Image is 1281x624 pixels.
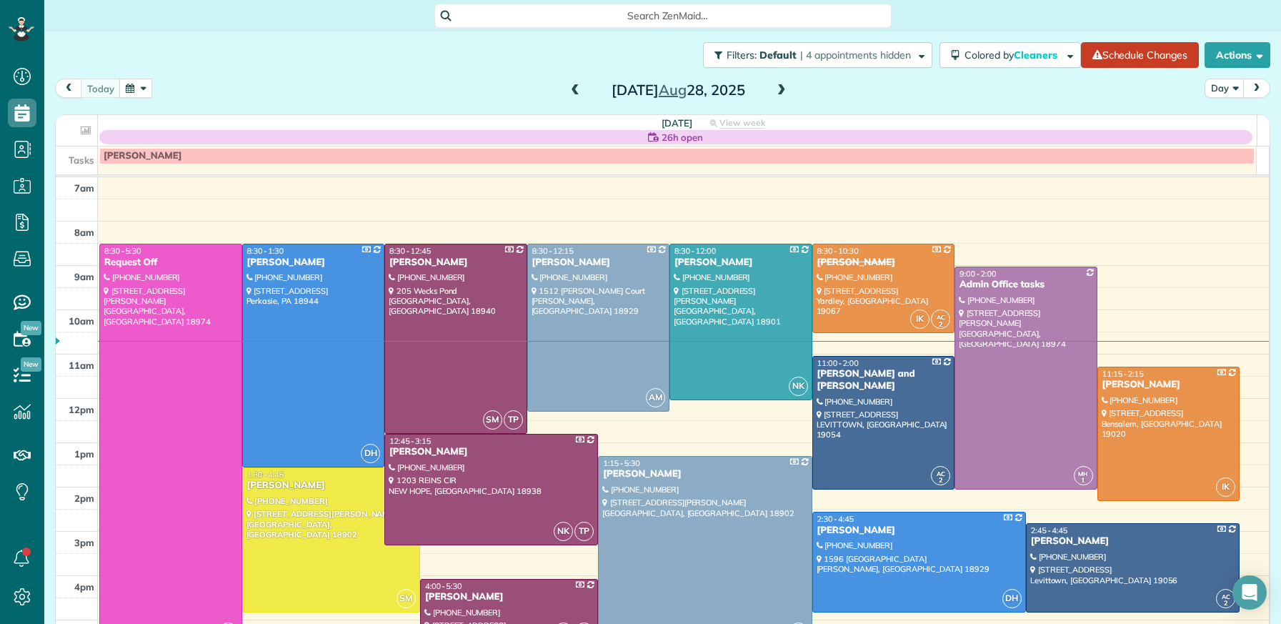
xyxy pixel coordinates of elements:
[1014,49,1060,61] span: Cleaners
[817,257,951,269] div: [PERSON_NAME]
[910,309,929,329] span: IK
[1030,535,1235,548] div: [PERSON_NAME]
[759,49,797,61] span: Default
[1222,593,1230,600] span: AC
[1243,79,1270,98] button: next
[817,368,951,392] div: [PERSON_NAME] and [PERSON_NAME]
[800,49,911,61] span: | 4 appointments hidden
[74,227,94,238] span: 8am
[1075,474,1092,487] small: 1
[662,130,703,144] span: 26h open
[696,42,932,68] a: Filters: Default | 4 appointments hidden
[21,321,41,335] span: New
[1102,379,1236,391] div: [PERSON_NAME]
[789,377,808,396] span: NK
[589,82,767,98] h2: [DATE] 28, 2025
[74,271,94,282] span: 9am
[703,42,932,68] button: Filters: Default | 4 appointments hidden
[69,404,94,415] span: 12pm
[674,246,716,256] span: 8:30 - 12:00
[389,246,431,256] span: 8:30 - 12:45
[659,81,687,99] span: Aug
[959,279,1093,291] div: Admin Office tasks
[932,318,949,332] small: 2
[937,313,945,321] span: AC
[817,358,859,368] span: 11:00 - 2:00
[81,79,121,98] button: today
[389,436,431,446] span: 12:45 - 3:15
[389,257,523,269] div: [PERSON_NAME]
[247,246,284,256] span: 8:30 - 1:30
[55,79,82,98] button: prev
[397,589,416,608] span: SM
[817,525,1022,537] div: [PERSON_NAME]
[602,468,807,480] div: [PERSON_NAME]
[21,357,41,372] span: New
[246,480,416,492] div: [PERSON_NAME]
[554,522,573,541] span: NK
[246,257,381,269] div: [PERSON_NAME]
[939,42,1081,68] button: Colored byCleaners
[817,514,854,524] span: 2:30 - 4:45
[1216,477,1235,497] span: IK
[1102,369,1144,379] span: 11:15 - 2:15
[1205,79,1245,98] button: Day
[104,257,238,269] div: Request Off
[74,581,94,593] span: 4pm
[532,257,666,269] div: [PERSON_NAME]
[104,246,141,256] span: 8:30 - 5:30
[247,470,284,480] span: 1:30 - 4:45
[817,246,859,256] span: 8:30 - 10:30
[69,360,94,371] span: 11am
[104,150,181,162] span: [PERSON_NAME]
[959,269,997,279] span: 9:00 - 2:00
[965,49,1062,61] span: Colored by
[662,117,692,129] span: [DATE]
[1081,42,1199,68] a: Schedule Changes
[425,581,462,591] span: 4:00 - 5:30
[932,474,949,487] small: 2
[69,315,94,327] span: 10am
[74,182,94,194] span: 7am
[674,257,808,269] div: [PERSON_NAME]
[361,444,380,463] span: DH
[74,492,94,504] span: 2pm
[603,458,640,468] span: 1:15 - 5:30
[483,410,502,430] span: SM
[424,591,594,603] div: [PERSON_NAME]
[389,446,594,458] div: [PERSON_NAME]
[574,522,594,541] span: TP
[719,117,765,129] span: View week
[1078,470,1088,477] span: MH
[74,448,94,460] span: 1pm
[74,537,94,548] span: 3pm
[1002,589,1022,608] span: DH
[504,410,523,430] span: TP
[727,49,757,61] span: Filters:
[1232,575,1267,610] div: Open Intercom Messenger
[1031,525,1068,535] span: 2:45 - 4:45
[1217,597,1235,610] small: 2
[532,246,574,256] span: 8:30 - 12:15
[1205,42,1270,68] button: Actions
[646,388,665,407] span: AM
[937,470,945,477] span: AC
